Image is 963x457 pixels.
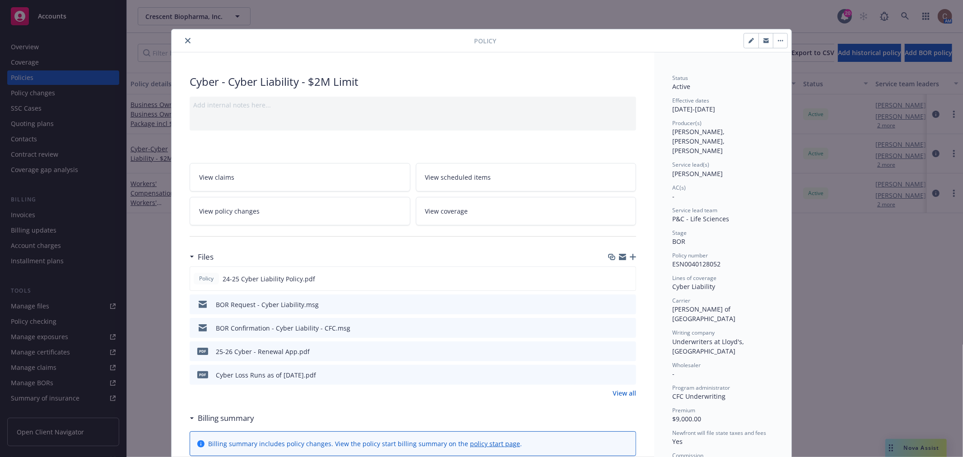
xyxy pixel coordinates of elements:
[470,439,520,448] a: policy start page
[672,206,717,214] span: Service lead team
[193,100,633,110] div: Add internal notes here...
[672,437,683,446] span: Yes
[672,184,686,191] span: AC(s)
[672,229,687,237] span: Stage
[672,337,746,355] span: Underwriters at Lloyd's, [GEOGRAPHIC_DATA]
[672,406,695,414] span: Premium
[672,384,730,392] span: Program administrator
[672,297,690,304] span: Carrier
[182,35,193,46] button: close
[672,282,773,291] div: Cyber Liability
[610,300,617,309] button: download file
[672,192,675,201] span: -
[610,347,617,356] button: download file
[672,305,735,323] span: [PERSON_NAME] of [GEOGRAPHIC_DATA]
[216,300,319,309] div: BOR Request - Cyber Liability.msg
[190,74,636,89] div: Cyber - Cyber Liability - $2M Limit
[197,348,208,354] span: pdf
[672,119,702,127] span: Producer(s)
[672,274,716,282] span: Lines of coverage
[190,163,410,191] a: View claims
[672,215,729,223] span: P&C - Life Sciences
[672,429,766,437] span: Newfront will file state taxes and fees
[198,251,214,263] h3: Files
[672,74,688,82] span: Status
[672,169,723,178] span: [PERSON_NAME]
[197,275,215,283] span: Policy
[672,161,709,168] span: Service lead(s)
[190,251,214,263] div: Files
[216,370,316,380] div: Cyber Loss Runs as of [DATE].pdf
[425,206,468,216] span: View coverage
[624,323,633,333] button: preview file
[609,274,617,284] button: download file
[624,274,632,284] button: preview file
[672,127,726,155] span: [PERSON_NAME], [PERSON_NAME], [PERSON_NAME]
[199,173,234,182] span: View claims
[416,163,637,191] a: View scheduled items
[624,300,633,309] button: preview file
[416,197,637,225] a: View coverage
[613,388,636,398] a: View all
[190,197,410,225] a: View policy changes
[425,173,491,182] span: View scheduled items
[198,412,254,424] h3: Billing summary
[672,237,685,246] span: BOR
[672,415,701,423] span: $9,000.00
[199,206,260,216] span: View policy changes
[672,260,721,268] span: ESN0040128052
[190,412,254,424] div: Billing summary
[672,97,709,104] span: Effective dates
[197,371,208,378] span: pdf
[672,252,708,259] span: Policy number
[672,329,715,336] span: Writing company
[672,392,726,401] span: CFC Underwriting
[610,370,617,380] button: download file
[624,347,633,356] button: preview file
[672,97,773,114] div: [DATE] - [DATE]
[216,323,350,333] div: BOR Confirmation - Cyber Liability - CFC.msg
[672,82,690,91] span: Active
[672,369,675,378] span: -
[216,347,310,356] div: 25-26 Cyber - Renewal App.pdf
[624,370,633,380] button: preview file
[672,361,701,369] span: Wholesaler
[208,439,522,448] div: Billing summary includes policy changes. View the policy start billing summary on the .
[223,274,315,284] span: 24-25 Cyber Liability Policy.pdf
[474,36,496,46] span: Policy
[610,323,617,333] button: download file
